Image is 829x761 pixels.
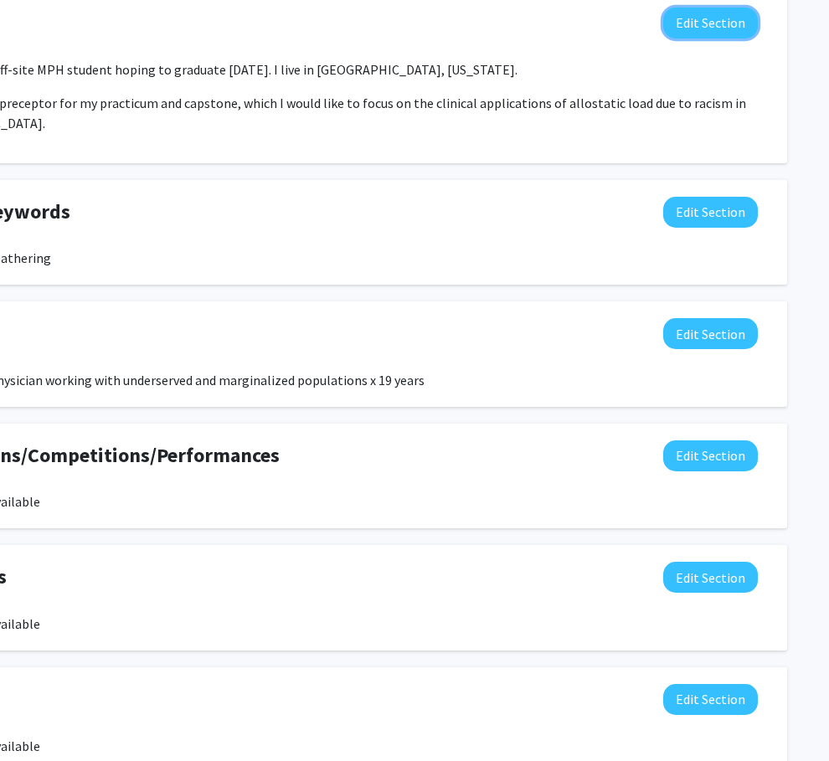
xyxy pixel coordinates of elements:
button: Edit Research Keywords [663,197,758,228]
button: Edit Experience [663,318,758,349]
button: Edit Publications [663,562,758,593]
button: Edit Awards [663,684,758,715]
button: Edit Presentations/Competitions/Performances [663,440,758,471]
iframe: Chat [13,686,71,748]
button: Edit About [663,8,758,39]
